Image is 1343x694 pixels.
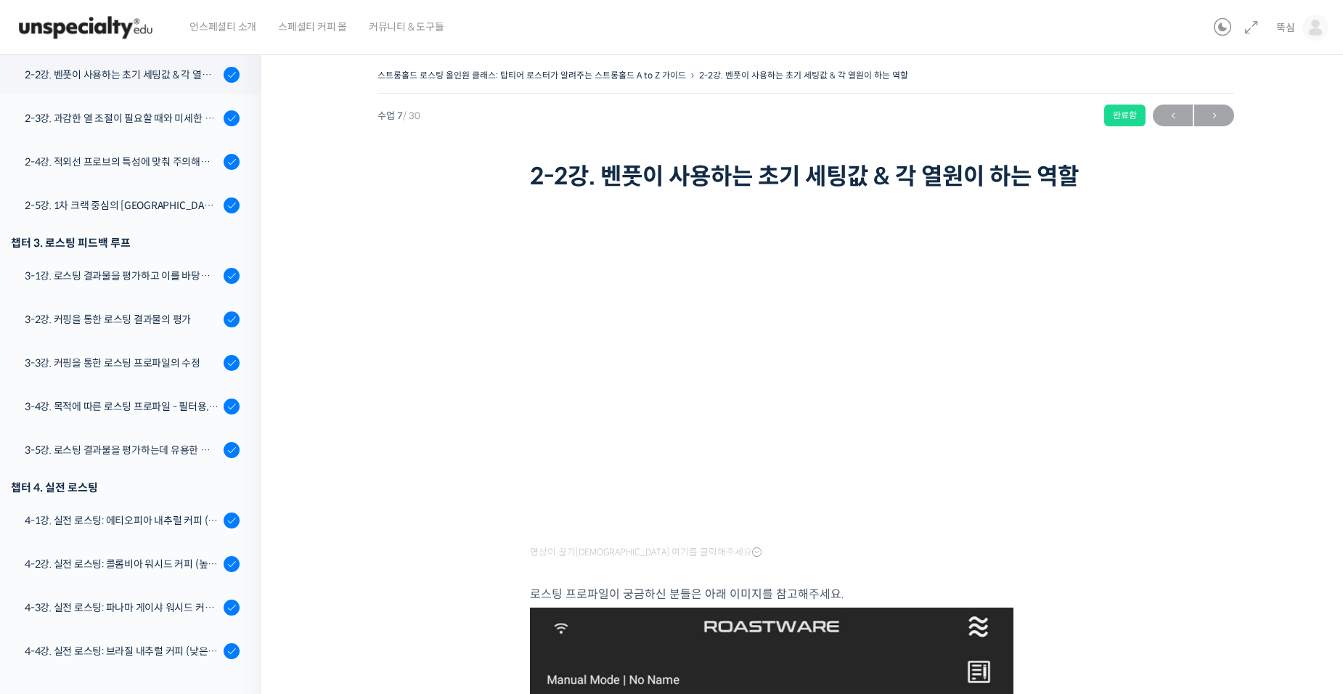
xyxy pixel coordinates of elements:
[224,482,242,494] span: 설정
[25,110,219,126] div: 2-3강. 과감한 열 조절이 필요할 때와 미세한 열 조절이 필요할 때
[25,399,219,415] div: 3-4강. 목적에 따른 로스팅 프로파일 - 필터용, 에스프레소용
[187,460,279,497] a: 설정
[25,643,219,659] div: 4-4강. 실전 로스팅: 브라질 내추럴 커피 (낮은 고도에서 재배되어 당분과 밀도가 낮은 경우)
[1153,105,1193,126] a: ←이전
[133,483,150,494] span: 대화
[25,197,219,213] div: 2-5강. 1차 크랙 중심의 [GEOGRAPHIC_DATA]에 관하여
[25,355,219,371] div: 3-3강. 커핑을 통한 로스팅 프로파일의 수정
[25,442,219,458] div: 3-5강. 로스팅 결과물을 평가하는데 유용한 팁들 - 연수를 활용한 커핑, 커핑용 분쇄도 찾기, 로스트 레벨에 따른 QC 등
[25,556,219,572] div: 4-2강. 실전 로스팅: 콜롬비아 워시드 커피 (높은 밀도와 수분율 때문에 1차 크랙에서 많은 수분을 방출하는 경우)
[1194,105,1234,126] a: 다음→
[25,67,219,83] div: 2-2강. 벤풋이 사용하는 초기 세팅값 & 각 열원이 하는 역할
[96,460,187,497] a: 대화
[25,311,219,327] div: 3-2강. 커핑을 통한 로스팅 결과물의 평가
[1104,105,1146,126] div: 완료함
[530,163,1082,190] h1: 2-2강. 벤풋이 사용하는 초기 세팅값 & 각 열원이 하는 역할
[46,482,54,494] span: 홈
[377,111,420,121] span: 수업 7
[11,233,240,253] div: 챕터 3. 로스팅 피드백 루프
[25,513,219,528] div: 4-1강. 실전 로스팅: 에티오피아 내추럴 커피 (당분이 많이 포함되어 있고 색이 고르지 않은 경우)
[4,460,96,497] a: 홈
[25,154,219,170] div: 2-4강. 적외선 프로브의 특성에 맞춰 주의해야 할 점들
[377,70,686,81] a: 스트롱홀드 로스팅 올인원 클래스: 탑티어 로스터가 알려주는 스트롱홀드 A to Z 가이드
[11,478,240,497] div: 챕터 4. 실전 로스팅
[25,268,219,284] div: 3-1강. 로스팅 결과물을 평가하고 이를 바탕으로 프로파일을 설계하는 방법
[1194,106,1234,126] span: →
[25,600,219,616] div: 4-3강. 실전 로스팅: 파나마 게이샤 워시드 커피 (플레이버 프로파일이 로스팅하기 까다로운 경우)
[699,70,908,81] a: 2-2강. 벤풋이 사용하는 초기 세팅값 & 각 열원이 하는 역할
[403,110,420,122] span: / 30
[1153,106,1193,126] span: ←
[1276,21,1295,34] span: 뚝심
[530,584,1082,604] p: 로스팅 프로파일이 궁금하신 분들은 아래 이미지를 참고해주세요.
[530,547,762,558] span: 영상이 끊기[DEMOGRAPHIC_DATA] 여기를 클릭해주세요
